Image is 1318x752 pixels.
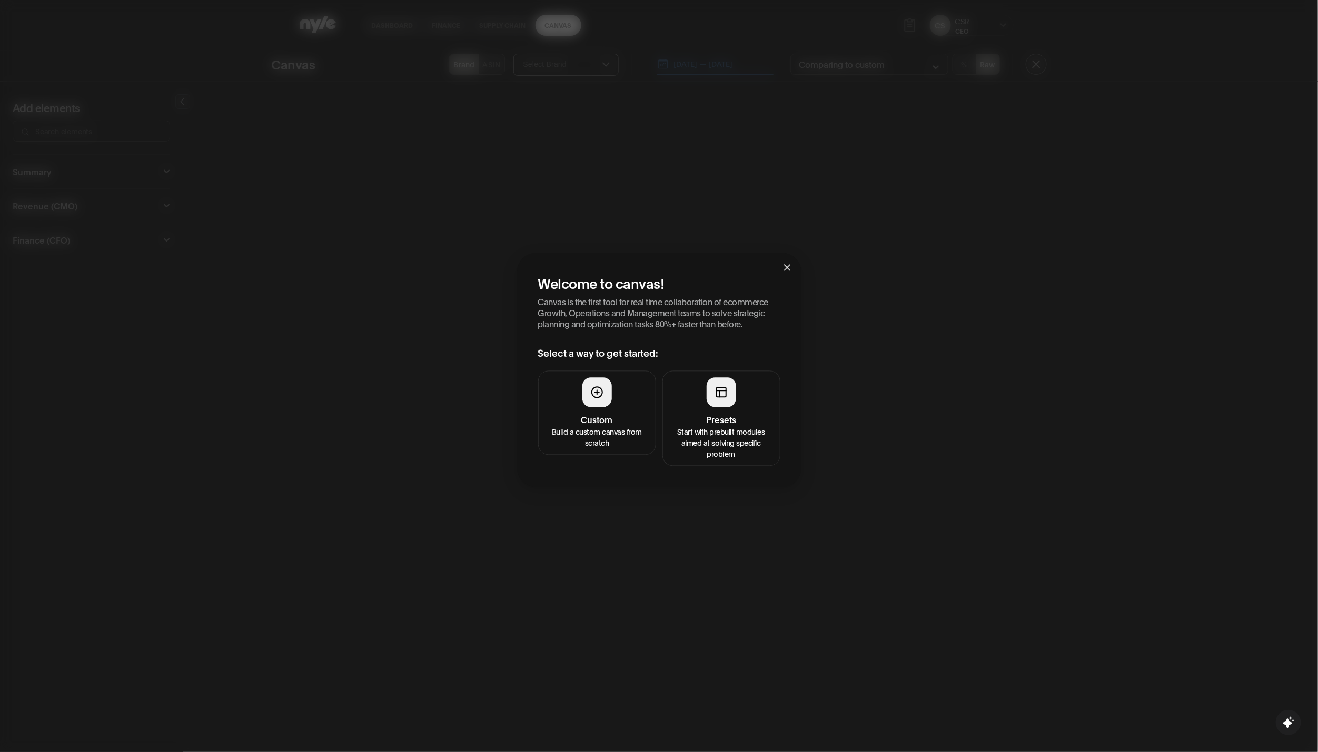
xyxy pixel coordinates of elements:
[669,426,774,459] p: Start with prebuilt modules aimed at solving specific problem
[545,426,649,448] p: Build a custom canvas from scratch
[538,274,780,292] h2: Welcome to canvas!
[669,413,774,426] h4: Presets
[662,370,780,466] button: PresetsStart with prebuilt modules aimed at solving specific problem
[538,296,780,329] p: Canvas is the first tool for real time collaboration of ecommerce Growth, Operations and Manageme...
[538,346,780,360] h3: Select a way to get started:
[545,413,649,426] h4: Custom
[773,253,801,281] button: Close
[783,263,791,272] span: close
[538,370,656,455] button: CustomBuild a custom canvas from scratch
